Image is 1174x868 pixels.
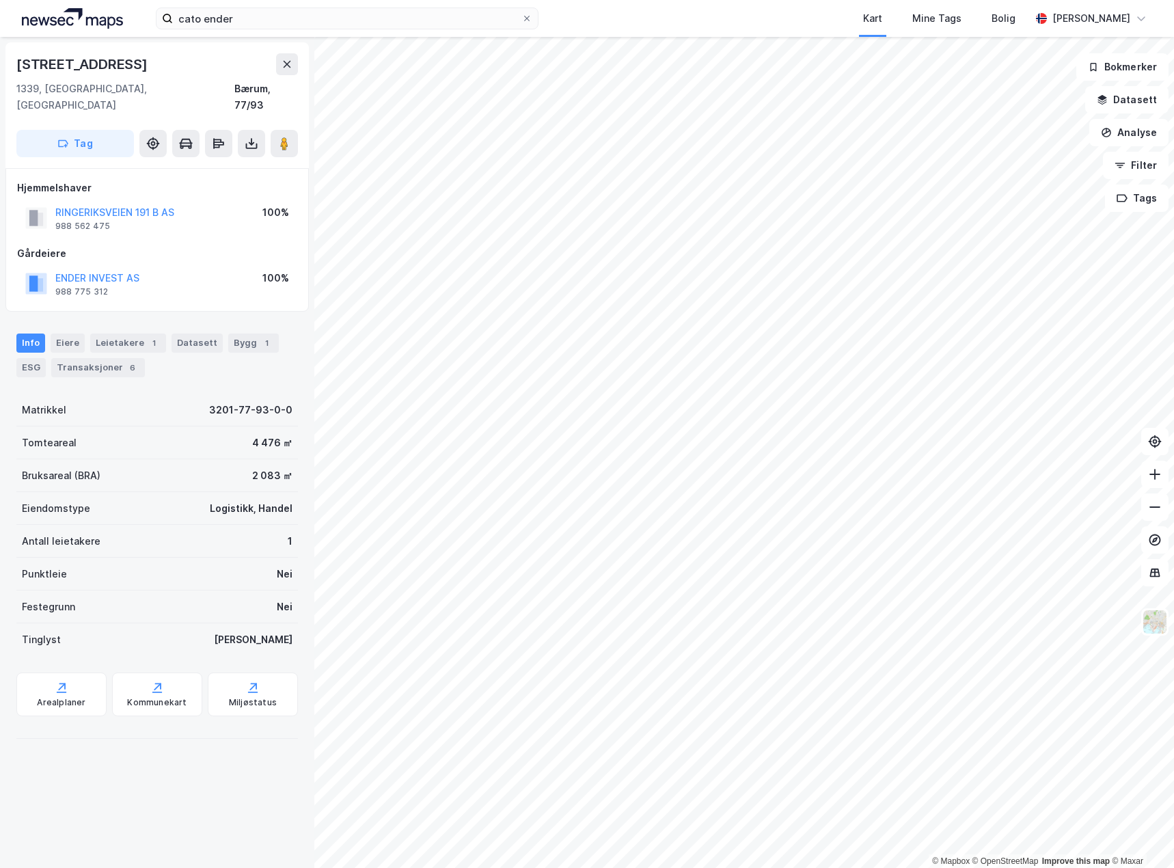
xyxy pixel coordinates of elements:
div: Kommunekart [127,697,187,708]
div: 2 083 ㎡ [252,467,292,484]
div: Festegrunn [22,599,75,615]
div: Eiendomstype [22,500,90,517]
div: Info [16,334,45,353]
div: 988 775 312 [55,286,108,297]
div: Punktleie [22,566,67,582]
div: Tomteareal [22,435,77,451]
div: 988 562 475 [55,221,110,232]
img: Z [1142,609,1168,635]
div: Antall leietakere [22,533,100,550]
div: Leietakere [90,334,166,353]
div: [PERSON_NAME] [214,632,292,648]
div: 1 [147,336,161,350]
div: Nei [277,566,292,582]
div: Bolig [992,10,1015,27]
div: Hjemmelshaver [17,180,297,196]
div: 1 [260,336,273,350]
div: Gårdeiere [17,245,297,262]
iframe: Chat Widget [1106,802,1174,868]
button: Analyse [1089,119,1169,146]
div: 100% [262,204,289,221]
input: Søk på adresse, matrikkel, gårdeiere, leietakere eller personer [173,8,521,29]
button: Bokmerker [1076,53,1169,81]
div: Nei [277,599,292,615]
div: [STREET_ADDRESS] [16,53,150,75]
div: 100% [262,270,289,286]
div: 6 [126,361,139,375]
div: Mine Tags [912,10,961,27]
div: Tinglyst [22,632,61,648]
button: Tag [16,130,134,157]
div: 4 476 ㎡ [252,435,292,451]
div: Eiere [51,334,85,353]
div: Kontrollprogram for chat [1106,802,1174,868]
div: Matrikkel [22,402,66,418]
div: ESG [16,358,46,377]
div: [PERSON_NAME] [1052,10,1130,27]
div: Datasett [172,334,223,353]
div: 1 [288,533,292,550]
div: Bruksareal (BRA) [22,467,100,484]
img: logo.a4113a55bc3d86da70a041830d287a7e.svg [22,8,123,29]
div: Transaksjoner [51,358,145,377]
div: Bærum, 77/93 [234,81,298,113]
button: Tags [1105,185,1169,212]
button: Filter [1103,152,1169,179]
div: Miljøstatus [229,697,277,708]
div: 1339, [GEOGRAPHIC_DATA], [GEOGRAPHIC_DATA] [16,81,234,113]
div: Arealplaner [37,697,85,708]
div: Bygg [228,334,279,353]
a: OpenStreetMap [972,856,1039,866]
a: Mapbox [932,856,970,866]
div: 3201-77-93-0-0 [209,402,292,418]
div: Logistikk, Handel [210,500,292,517]
button: Datasett [1085,86,1169,113]
a: Improve this map [1042,856,1110,866]
div: Kart [863,10,882,27]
